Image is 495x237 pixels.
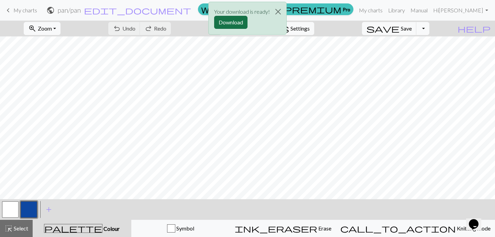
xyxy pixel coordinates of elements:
button: Colour [33,220,131,237]
span: Symbol [175,225,194,232]
button: Symbol [131,220,230,237]
button: Close [270,2,286,21]
span: call_to_action [340,224,456,233]
iframe: chat widget [466,210,488,230]
span: Knitting mode [456,225,491,232]
span: Select [13,225,28,232]
button: Knitting mode [336,220,495,237]
span: palette [44,224,102,233]
span: ink_eraser [235,224,317,233]
span: Erase [317,225,331,232]
span: add [45,205,53,214]
span: Colour [102,225,120,232]
p: Your download is ready! [214,8,270,16]
button: Erase [230,220,336,237]
span: highlight_alt [4,224,13,233]
button: Download [214,16,247,29]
